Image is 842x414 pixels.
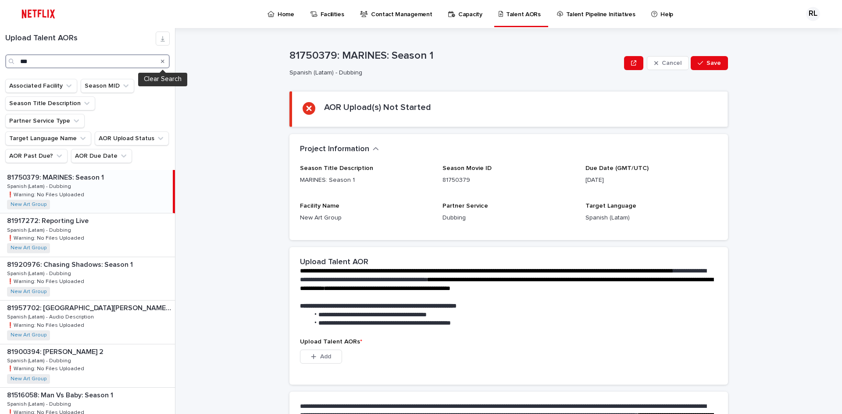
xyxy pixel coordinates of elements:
button: AOR Due Date [71,149,132,163]
p: Spanish (Latam) - Dubbing [7,269,73,277]
img: ifQbXi3ZQGMSEF7WDB7W [18,5,59,23]
span: Cancel [662,60,681,66]
p: Spanish (Latam) - Dubbing [289,69,617,77]
button: Cancel [647,56,689,70]
p: ❗️Warning: No Files Uploaded [7,190,86,198]
p: ❗️Warning: No Files Uploaded [7,277,86,285]
input: Search [5,54,170,68]
p: Spanish (Latam) - Dubbing [7,356,73,364]
p: 81957702: [GEOGRAPHIC_DATA][PERSON_NAME] (aka I'm not [PERSON_NAME]) [7,302,173,312]
p: Spanish (Latam) [585,213,717,223]
p: 81750379 [442,176,574,185]
a: New Art Group [11,376,46,382]
h2: Project Information [300,145,369,154]
button: Season MID [81,79,134,93]
p: Spanish (Latam) - Dubbing [7,226,73,234]
span: Facility Name [300,203,339,209]
h2: Upload Talent AOR [300,258,368,267]
p: [DATE] [585,176,717,185]
a: New Art Group [11,289,46,295]
h1: Upload Talent AORs [5,34,156,43]
div: RL [806,7,820,21]
p: 81516058: Man Vs Baby: Season 1 [7,389,115,400]
p: ❗️Warning: No Files Uploaded [7,321,86,329]
p: 81920976: Chasing Shadows: Season 1 [7,259,135,269]
p: Dubbing [442,213,574,223]
p: ❗️Warning: No Files Uploaded [7,364,86,372]
button: Associated Facility [5,79,77,93]
a: New Art Group [11,245,46,251]
button: Partner Service Type [5,114,85,128]
span: Partner Service [442,203,488,209]
a: New Art Group [11,332,46,338]
p: 81750379: MARINES: Season 1 [289,50,621,62]
span: Add [320,354,331,360]
p: New Art Group [300,213,432,223]
span: Target Language [585,203,636,209]
p: 81917272: Reporting Live [7,215,90,225]
span: Due Date (GMT/UTC) [585,165,649,171]
button: Target Language Name [5,131,91,145]
button: Save [691,56,728,70]
button: AOR Past Due? [5,149,68,163]
span: Season Title Description [300,165,373,171]
span: Upload Talent AORs [300,339,362,345]
p: ❗️Warning: No Files Uploaded [7,234,86,241]
p: MARINES: Season 1 [300,176,432,185]
span: Save [706,60,721,66]
p: Spanish (Latam) - Audio Description [7,312,96,320]
h2: AOR Upload(s) Not Started [324,102,431,113]
p: 81750379: MARINES: Season 1 [7,172,106,182]
p: Spanish (Latam) - Dubbing [7,400,73,407]
span: Season Movie ID [442,165,492,171]
button: Project Information [300,145,379,154]
p: 81900394: [PERSON_NAME] 2 [7,346,105,356]
p: Spanish (Latam) - Dubbing [7,182,73,190]
button: Add [300,350,342,364]
a: New Art Group [11,202,46,208]
button: Season Title Description [5,96,95,110]
button: AOR Upload Status [95,131,169,145]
